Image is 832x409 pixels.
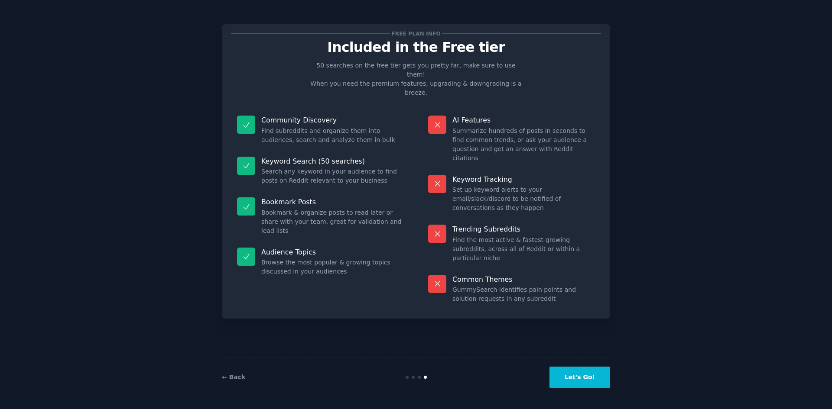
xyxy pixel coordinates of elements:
[261,208,404,235] dd: Bookmark & organize posts to read later or share with your team, great for validation and lead lists
[261,167,404,185] dd: Search any keyword in your audience to find posts on Reddit relevant to your business
[307,61,525,97] p: 50 searches on the free tier gets you pretty far, make sure to use them! When you need the premiu...
[261,116,404,125] p: Community Discovery
[452,225,595,234] p: Trending Subreddits
[452,126,595,163] dd: Summarize hundreds of posts in seconds to find common trends, or ask your audience a question and...
[452,235,595,263] dd: Find the most active & fastest-growing subreddits, across all of Reddit or within a particular niche
[452,275,595,284] p: Common Themes
[452,185,595,213] dd: Set up keyword alerts to your email/slack/discord to be notified of conversations as they happen
[261,258,404,276] dd: Browse the most popular & growing topics discussed in your audiences
[261,126,404,145] dd: Find subreddits and organize them into audiences, search and analyze them in bulk
[261,248,404,257] p: Audience Topics
[390,29,442,38] span: Free plan info
[549,367,610,388] button: Let's Go!
[261,157,404,166] p: Keyword Search (50 searches)
[452,175,595,184] p: Keyword Tracking
[231,40,601,55] p: Included in the Free tier
[222,374,245,380] a: ← Back
[452,285,595,303] dd: GummySearch identifies pain points and solution requests in any subreddit
[452,116,595,125] p: AI Features
[261,197,404,206] p: Bookmark Posts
